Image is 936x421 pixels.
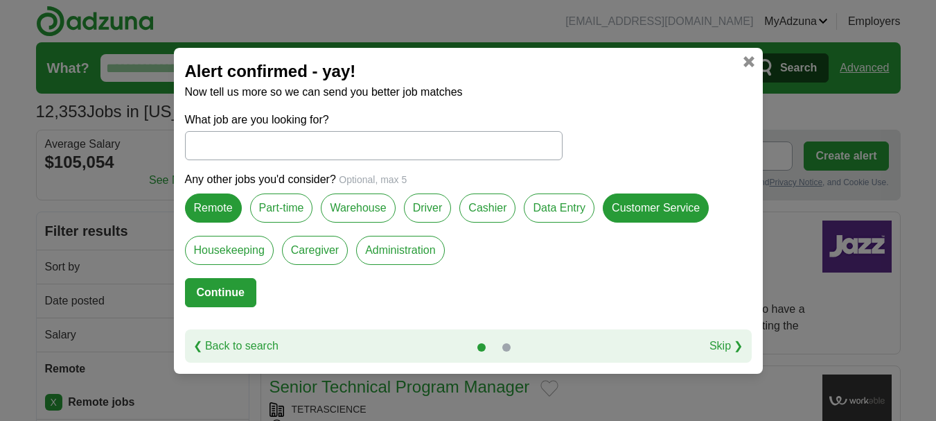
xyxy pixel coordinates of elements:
span: Optional, max 5 [339,174,407,185]
label: Warehouse [321,194,395,223]
a: Skip ❯ [709,338,743,354]
label: Data Entry [524,194,594,223]
label: Remote [185,194,242,223]
label: Driver [404,194,452,223]
label: Caregiver [282,236,348,265]
label: Administration [356,236,444,265]
label: Part-time [250,194,313,223]
label: Customer Service [603,194,709,223]
h2: Alert confirmed - yay! [185,59,752,84]
p: Now tell us more so we can send you better job matches [185,84,752,101]
p: Any other jobs you'd consider? [185,171,752,188]
label: Housekeeping [185,236,274,265]
label: Cashier [459,194,515,223]
button: Continue [185,278,256,307]
label: What job are you looking for? [185,112,563,128]
a: ❮ Back to search [193,338,279,354]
